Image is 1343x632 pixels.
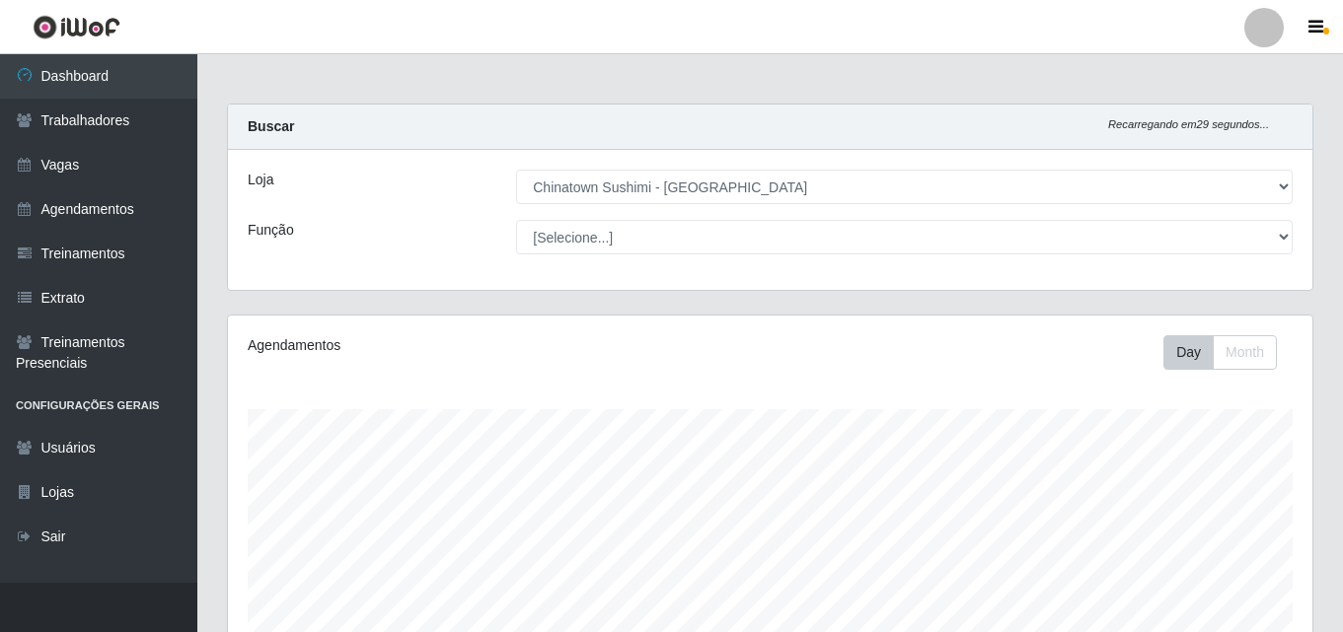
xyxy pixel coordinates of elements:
[248,118,294,134] strong: Buscar
[1163,335,1293,370] div: Toolbar with button groups
[1213,335,1277,370] button: Month
[1163,335,1277,370] div: First group
[1108,118,1269,130] i: Recarregando em 29 segundos...
[33,15,120,39] img: CoreUI Logo
[248,220,294,241] label: Função
[248,170,273,190] label: Loja
[1163,335,1214,370] button: Day
[248,335,666,356] div: Agendamentos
